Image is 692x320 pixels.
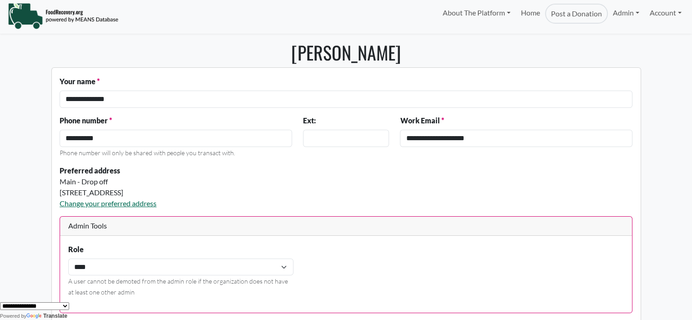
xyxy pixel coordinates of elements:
[60,199,157,208] a: Change your preferred address
[400,115,444,126] label: Work Email
[68,244,84,255] label: Role
[26,313,43,320] img: Google Translate
[545,4,608,24] a: Post a Donation
[60,176,389,187] div: Main - Drop off
[26,313,67,319] a: Translate
[51,41,641,63] h1: [PERSON_NAME]
[515,4,545,24] a: Home
[60,166,120,175] strong: Preferred address
[438,4,515,22] a: About The Platform
[608,4,644,22] a: Admin
[68,277,288,296] small: A user cannot be demoted from the admin role if the organization does not have at least one other...
[60,115,112,126] label: Phone number
[60,149,235,157] small: Phone number will only be shared with people you transact with.
[8,2,118,30] img: NavigationLogo_FoodRecovery-91c16205cd0af1ed486a0f1a7774a6544ea792ac00100771e7dd3ec7c0e58e41.png
[60,217,632,236] div: Admin Tools
[60,76,100,87] label: Your name
[645,4,687,22] a: Account
[60,187,389,198] div: [STREET_ADDRESS]
[303,115,316,126] label: Ext:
